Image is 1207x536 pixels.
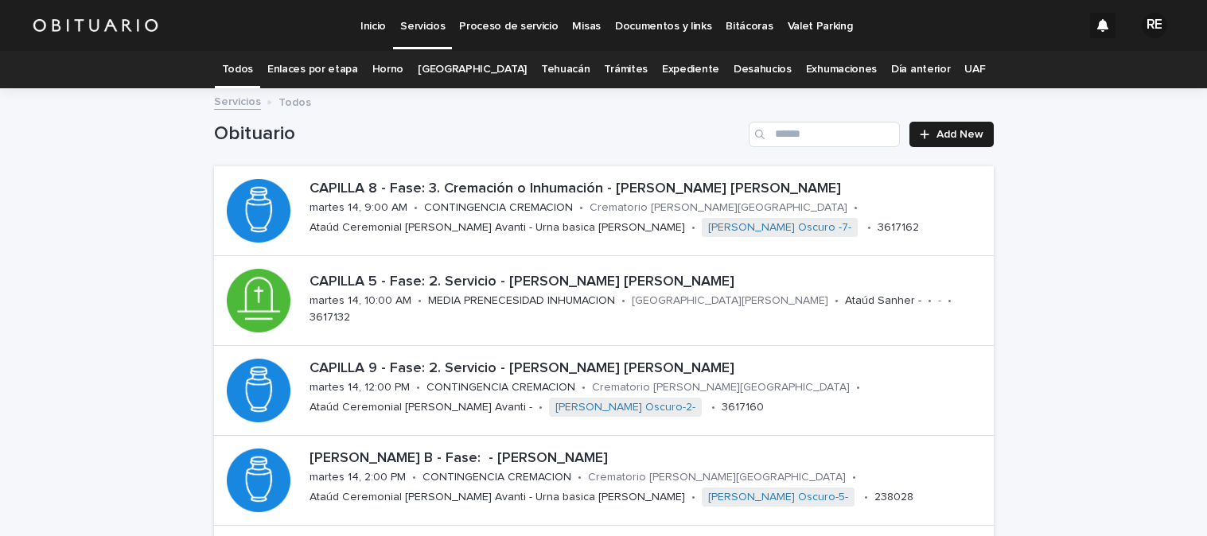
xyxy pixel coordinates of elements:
a: [GEOGRAPHIC_DATA] [418,51,527,88]
p: Ataúd Sanher - [845,294,921,308]
a: Expediente [662,51,719,88]
input: Search [749,122,900,147]
p: CONTINGENCIA CREMACION [422,471,571,484]
p: • [418,294,422,308]
a: Add New [909,122,993,147]
p: Crematorio [PERSON_NAME][GEOGRAPHIC_DATA] [590,201,847,215]
a: Trámites [604,51,648,88]
a: [PERSON_NAME] Oscuro -7- [708,221,851,235]
a: Exhumaciones [806,51,877,88]
a: Horno [372,51,403,88]
p: CONTINGENCIA CREMACION [426,381,575,394]
p: Ataúd Ceremonial [PERSON_NAME] Avanti - Urna basica [PERSON_NAME] [310,491,685,504]
p: • [864,491,868,504]
p: Ataúd Ceremonial [PERSON_NAME] Avanti - Urna basica [PERSON_NAME] [310,221,685,235]
a: [PERSON_NAME] Oscuro-5- [708,491,848,504]
p: • [856,381,860,394]
p: • [416,381,420,394]
a: CAPILLA 9 - Fase: 2. Servicio - [PERSON_NAME] [PERSON_NAME]martes 14, 12:00 PM•CONTINGENCIA CREMA... [214,346,994,436]
p: MEDIA PRENECESIDAD INHUMACION [428,294,615,308]
a: Servicios [214,91,261,110]
p: CAPILLA 5 - Fase: 2. Servicio - [PERSON_NAME] [PERSON_NAME] [310,274,987,291]
p: • [852,471,856,484]
p: • [414,201,418,215]
p: [PERSON_NAME] B - Fase: - [PERSON_NAME] [310,450,987,468]
a: UAF [964,51,985,88]
p: • [928,294,932,308]
p: 3617162 [878,221,919,235]
p: Crematorio [PERSON_NAME][GEOGRAPHIC_DATA] [592,381,850,394]
p: CONTINGENCIA CREMACION [424,201,573,215]
p: 3617160 [722,401,764,414]
p: 3617132 [310,311,350,324]
p: • [582,381,586,394]
p: • [579,201,583,215]
div: RE [1142,13,1167,38]
p: CAPILLA 8 - Fase: 3. Cremación o Inhumación - [PERSON_NAME] [PERSON_NAME] [310,181,987,198]
p: [GEOGRAPHIC_DATA][PERSON_NAME] [632,294,828,308]
p: • [412,471,416,484]
img: HUM7g2VNRLqGMmR9WVqf [32,10,159,41]
p: Ataúd Ceremonial [PERSON_NAME] Avanti - [310,401,532,414]
p: • [711,401,715,414]
a: CAPILLA 5 - Fase: 2. Servicio - [PERSON_NAME] [PERSON_NAME]martes 14, 10:00 AM•MEDIA PRENECESIDAD... [214,256,994,346]
p: - [938,294,941,308]
p: Crematorio [PERSON_NAME][GEOGRAPHIC_DATA] [588,471,846,484]
p: • [867,221,871,235]
a: Tehuacán [541,51,590,88]
span: Add New [936,129,983,140]
p: • [691,491,695,504]
p: • [539,401,543,414]
a: [PERSON_NAME] Oscuro-2- [555,401,695,414]
p: • [948,294,952,308]
a: CAPILLA 8 - Fase: 3. Cremación o Inhumación - [PERSON_NAME] [PERSON_NAME]martes 14, 9:00 AM•CONTI... [214,166,994,256]
p: martes 14, 9:00 AM [310,201,407,215]
p: • [691,221,695,235]
p: • [578,471,582,484]
p: martes 14, 2:00 PM [310,471,406,484]
p: martes 14, 10:00 AM [310,294,411,308]
a: [PERSON_NAME] B - Fase: - [PERSON_NAME]martes 14, 2:00 PM•CONTINGENCIA CREMACION•Crematorio [PERS... [214,436,994,526]
a: Todos [222,51,253,88]
h1: Obituario [214,122,743,146]
a: Desahucios [734,51,792,88]
p: CAPILLA 9 - Fase: 2. Servicio - [PERSON_NAME] [PERSON_NAME] [310,360,987,378]
a: Enlaces por etapa [267,51,358,88]
p: martes 14, 12:00 PM [310,381,410,394]
p: Todos [278,92,311,110]
p: • [854,201,858,215]
p: • [835,294,839,308]
a: Día anterior [891,51,950,88]
p: 238028 [874,491,913,504]
p: • [621,294,625,308]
